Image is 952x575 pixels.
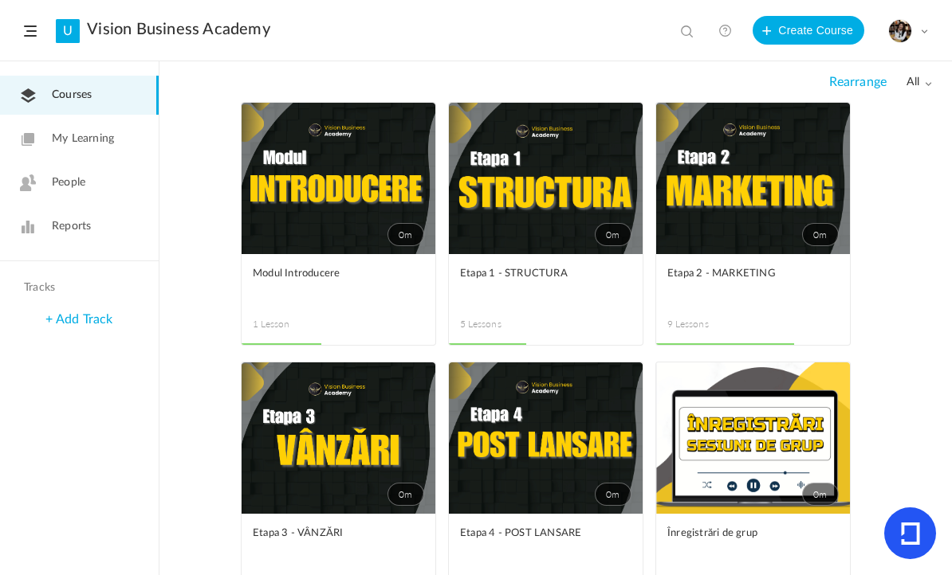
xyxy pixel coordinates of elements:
span: My Learning [52,131,114,147]
a: U [56,19,80,43]
a: Modul Introducere [253,265,424,301]
span: Courses [52,87,92,104]
a: 0m [449,362,643,514]
span: Rearrange [829,75,887,90]
a: Vision Business Academy [87,20,270,39]
a: 0m [242,103,435,254]
span: Modul Introducere [253,265,400,283]
a: 0m [449,103,643,254]
span: People [52,174,85,191]
span: Etapa 4 - POST LANSARE [460,525,608,542]
a: + Add Track [45,313,112,326]
a: Etapa 2 - MARKETING [667,265,839,301]
a: Etapa 1 - STRUCTURA [460,265,631,301]
span: 0m [595,223,631,246]
a: 0m [656,362,850,514]
a: 0m [242,362,435,514]
span: 0m [802,223,839,246]
a: 0m [656,103,850,254]
img: tempimagehs7pti.png [889,20,911,42]
span: 0m [595,483,631,506]
a: Etapa 3 - VÂNZĂRI [253,525,424,561]
span: 1 Lesson [253,317,339,331]
span: Etapa 2 - MARKETING [667,265,815,283]
span: Etapa 3 - VÂNZĂRI [253,525,400,542]
h4: Tracks [24,281,131,295]
button: Create Course [753,16,864,45]
span: 5 Lessons [460,317,546,331]
span: Înregistrări de grup [667,525,815,542]
span: 0m [387,223,424,246]
span: all [907,76,932,89]
a: Etapa 4 - POST LANSARE [460,525,631,561]
span: 0m [802,483,839,506]
span: 9 Lessons [667,317,753,331]
span: Etapa 1 - STRUCTURA [460,265,608,283]
span: Reports [52,218,91,235]
span: 0m [387,483,424,506]
a: Înregistrări de grup [667,525,839,561]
